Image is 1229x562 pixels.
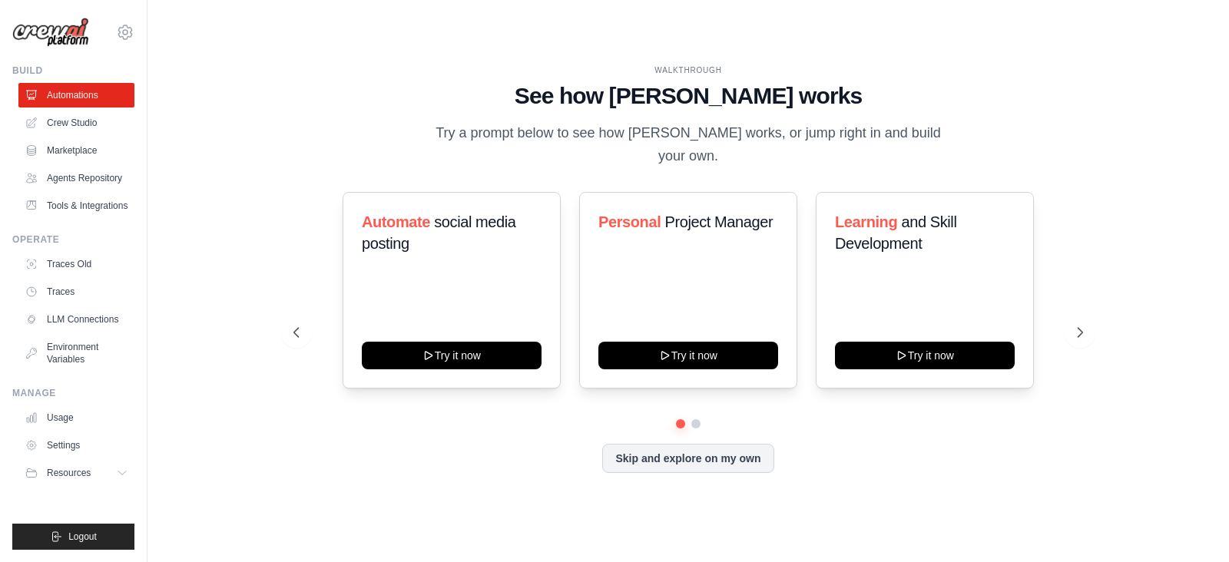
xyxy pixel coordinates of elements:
button: Logout [12,524,134,550]
a: Environment Variables [18,335,134,372]
p: Try a prompt below to see how [PERSON_NAME] works, or jump right in and build your own. [430,122,946,167]
button: Try it now [598,342,778,369]
a: Settings [18,433,134,458]
div: Operate [12,233,134,246]
a: Automations [18,83,134,107]
a: Traces [18,279,134,304]
div: WALKTHROUGH [293,64,1082,76]
h1: See how [PERSON_NAME] works [293,82,1082,110]
span: Logout [68,531,97,543]
span: Automate [362,213,430,230]
span: and Skill Development [835,213,956,252]
a: Agents Repository [18,166,134,190]
span: Learning [835,213,897,230]
a: LLM Connections [18,307,134,332]
a: Marketplace [18,138,134,163]
a: Usage [18,405,134,430]
button: Skip and explore on my own [602,444,774,473]
a: Traces Old [18,252,134,276]
button: Resources [18,461,134,485]
a: Crew Studio [18,111,134,135]
button: Try it now [835,342,1015,369]
span: social media posting [362,213,516,252]
span: Personal [598,213,661,230]
span: Project Manager [665,213,774,230]
div: Build [12,64,134,77]
img: Logo [12,18,89,48]
a: Tools & Integrations [18,193,134,218]
button: Try it now [362,342,542,369]
div: Manage [12,387,134,399]
span: Resources [47,467,91,479]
